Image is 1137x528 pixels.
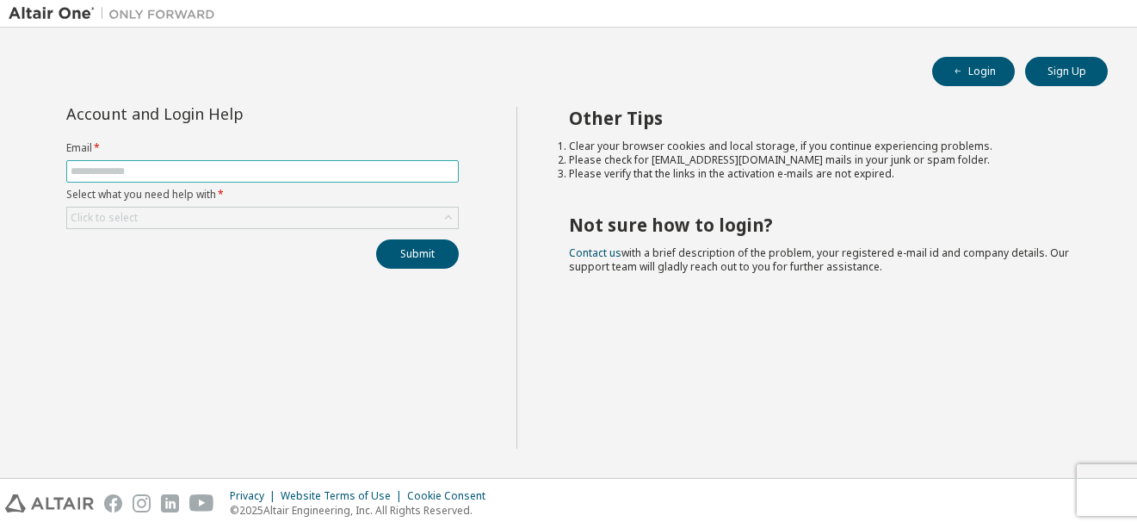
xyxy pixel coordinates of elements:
[569,153,1077,167] li: Please check for [EMAIL_ADDRESS][DOMAIN_NAME] mails in your junk or spam folder.
[66,107,380,121] div: Account and Login Help
[569,245,621,260] a: Contact us
[230,503,496,518] p: © 2025 Altair Engineering, Inc. All Rights Reserved.
[230,489,281,503] div: Privacy
[189,494,214,512] img: youtube.svg
[104,494,122,512] img: facebook.svg
[376,239,459,269] button: Submit
[569,214,1077,236] h2: Not sure how to login?
[569,107,1077,129] h2: Other Tips
[569,140,1077,153] li: Clear your browser cookies and local storage, if you continue experiencing problems.
[9,5,224,22] img: Altair One
[569,245,1069,274] span: with a brief description of the problem, your registered e-mail id and company details. Our suppo...
[407,489,496,503] div: Cookie Consent
[5,494,94,512] img: altair_logo.svg
[281,489,407,503] div: Website Terms of Use
[1025,57,1108,86] button: Sign Up
[161,494,179,512] img: linkedin.svg
[71,211,138,225] div: Click to select
[66,188,459,202] label: Select what you need help with
[67,208,458,228] div: Click to select
[66,141,459,155] label: Email
[569,167,1077,181] li: Please verify that the links in the activation e-mails are not expired.
[133,494,151,512] img: instagram.svg
[932,57,1015,86] button: Login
